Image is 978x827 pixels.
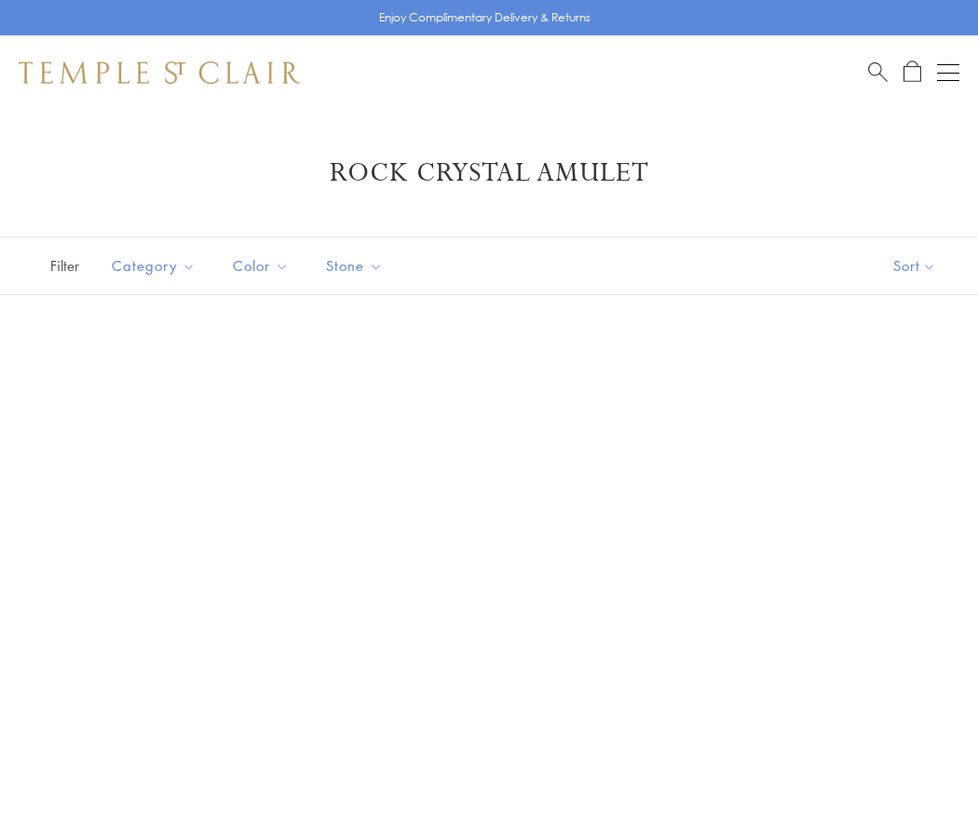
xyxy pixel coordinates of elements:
[317,254,397,278] span: Stone
[379,8,591,27] p: Enjoy Complimentary Delivery & Returns
[868,61,888,84] a: Search
[219,245,303,287] button: Color
[98,245,210,287] button: Category
[312,245,397,287] button: Stone
[47,156,931,190] h1: Rock Crystal Amulet
[224,254,303,278] span: Color
[19,61,300,84] img: Temple St. Clair
[903,61,921,84] a: Open Shopping Bag
[102,254,210,278] span: Category
[851,237,978,294] button: Show sort by
[937,61,959,84] button: Open navigation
